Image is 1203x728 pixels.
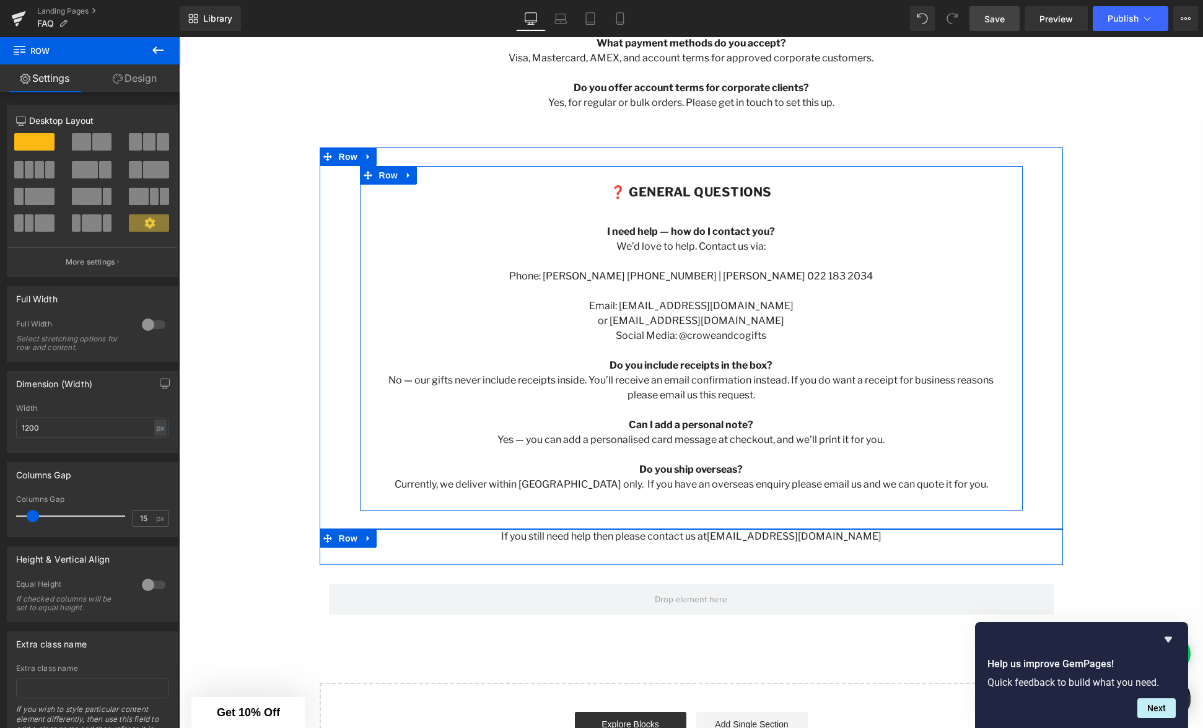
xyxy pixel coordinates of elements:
[154,419,167,436] div: px
[460,426,564,438] strong: Do you ship overseas?
[924,641,1012,678] iframe: Button to open loyalty program pop-up
[1137,698,1176,718] button: Next question
[987,632,1176,718] div: Help us improve GemPages!
[37,6,180,16] a: Landing Pages
[197,129,222,147] span: Row
[209,58,816,73] p: Yes, for regular or bulk orders. Please get in touch to set this up.
[16,632,87,649] div: Extra class name
[910,6,935,31] button: Undo
[1025,6,1088,31] a: Preview
[90,64,180,92] a: Design
[16,595,128,612] div: If checked columns will be set to equal height.
[16,372,92,389] div: Dimension (Width)
[428,188,596,200] strong: I need help — how do I contact you?
[157,492,182,511] span: Row
[516,6,546,31] a: Desktop
[431,147,593,162] b: ❓ General Questions
[157,110,182,129] span: Row
[66,257,115,268] p: More settings
[150,492,875,507] p: If you still need help then please contact us at
[209,261,816,276] p: Email: [EMAIL_ADDRESS][DOMAIN_NAME]
[209,14,816,29] p: Visa, Mastercard, AMEX, and account terms for approved corporate customers.
[1039,12,1073,25] span: Preview
[209,202,816,217] p: We’d love to help. Contact us via:
[1173,6,1198,31] button: More
[7,247,177,276] button: More settings
[16,319,129,332] div: Full Width
[209,395,816,410] p: Yes — you can add a personalised card message at checkout, and we’ll print it for you.
[517,675,629,699] a: Add Single Section
[209,232,816,247] p: Phone: [PERSON_NAME] [PHONE_NUMBER] | [PERSON_NAME] 022 183 2034
[450,382,574,393] strong: Can I add a personal note?
[16,463,71,480] div: Columns Gap
[395,45,630,56] strong: Do you offer account terms for corporate clients?
[16,664,168,673] div: Extra class name
[984,12,1005,25] span: Save
[16,579,129,592] div: Equal Height
[182,110,198,129] a: Expand / Collapse
[37,19,54,29] span: FAQ
[16,404,168,413] div: Width
[575,6,605,31] a: Tablet
[12,37,136,64] span: Row
[203,13,232,24] span: Library
[16,287,58,304] div: Full Width
[16,495,168,504] div: Columns Gap
[209,291,816,306] p: Social Media: @croweandcogifts
[180,6,241,31] a: New Library
[1161,632,1176,647] button: Hide survey
[209,336,816,366] p: No — our gifts never include receipts inside. You’ll receive an email confirmation instead. If yo...
[16,114,168,127] p: Desktop Layout
[431,322,593,334] strong: Do you include receipts in the box?
[16,418,168,438] input: auto
[1108,14,1139,24] span: Publish
[16,335,128,352] div: Select stretching options for row and content.
[940,6,965,31] button: Redo
[546,6,575,31] a: Laptop
[156,514,167,522] span: px
[209,440,816,455] p: Currently, we deliver within [GEOGRAPHIC_DATA] only. If you have an overseas enquiry please email...
[396,675,507,699] a: Explore Blocks
[528,493,702,505] a: [EMAIL_ADDRESS][DOMAIN_NAME]
[987,677,1176,688] p: Quick feedback to build what you need.
[605,6,635,31] a: Mobile
[987,657,1176,672] h2: Help us improve GemPages!
[222,129,238,147] a: Expand / Collapse
[209,276,816,291] p: or [EMAIL_ADDRESS][DOMAIN_NAME]
[182,492,198,511] a: Expand / Collapse
[16,547,110,564] div: Height & Vertical Align
[1093,6,1168,31] button: Publish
